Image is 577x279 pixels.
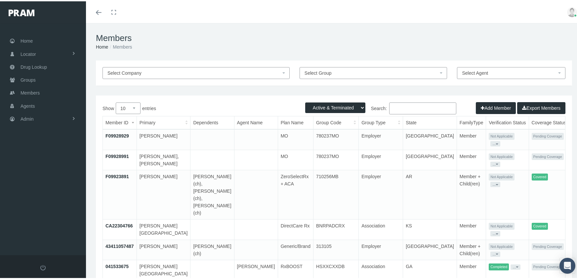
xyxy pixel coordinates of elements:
label: Show entries [103,101,334,113]
td: 710256MB [313,169,358,218]
span: Pending Coverage [532,242,564,249]
td: Association [359,218,403,239]
th: Dependents [190,115,234,128]
span: Covered [532,172,548,179]
span: Home [21,33,33,46]
span: Groups [21,72,36,85]
a: CA22304766 [105,222,133,227]
td: BNRPADCRX [313,218,358,239]
td: Employer [359,238,403,259]
span: Pending Coverage [532,132,564,139]
td: [GEOGRAPHIC_DATA] [403,148,457,169]
td: [PERSON_NAME][GEOGRAPHIC_DATA] [137,259,190,279]
button: ... [490,230,500,235]
td: Employer [359,148,403,169]
td: [PERSON_NAME][GEOGRAPHIC_DATA] [137,218,190,239]
span: Drug Lookup [21,60,47,72]
td: Member [457,148,486,169]
span: Select Company [107,69,142,74]
td: Member [457,218,486,239]
span: Completed [489,262,509,269]
th: Plan Name [278,115,313,128]
li: Members [108,42,132,49]
span: Agents [21,99,35,111]
td: DirectCare Rx [278,218,313,239]
span: Covered [532,221,548,228]
a: 041533675 [105,262,129,268]
span: Members [21,85,40,98]
th: Agent Name [234,115,278,128]
td: [PERSON_NAME] [137,238,190,259]
span: Not Applicable [489,132,514,139]
select: Showentries [116,101,141,113]
label: Search: [334,101,456,113]
th: Primary: activate to sort column ascending [137,115,190,128]
td: GA [403,259,457,279]
a: F09928929 [105,132,129,137]
th: Coverage Status [529,115,569,128]
td: [PERSON_NAME] [137,128,190,148]
td: Member + Child(ren) [457,169,486,218]
span: Pending Coverage [532,262,564,269]
th: Group Code: activate to sort column ascending [313,115,358,128]
td: Member [457,128,486,148]
span: Not Applicable [489,152,514,159]
th: Verification Status [486,115,529,128]
td: Member [457,259,486,279]
td: RxBOOST [278,259,313,279]
td: Association [359,259,403,279]
button: ... [511,263,520,268]
th: FamilyType [457,115,486,128]
div: Open Intercom Messenger [559,257,575,272]
span: Admin [21,111,34,124]
td: 780237MO [313,128,358,148]
td: MO [278,128,313,148]
img: PRAM_20_x_78.png [9,8,34,15]
button: ... [490,160,500,166]
span: Not Applicable [489,172,514,179]
a: Home [96,43,108,48]
td: [PERSON_NAME](ch), [PERSON_NAME](ch), [PERSON_NAME](ch) [190,169,234,218]
td: KS [403,218,457,239]
button: ... [490,180,500,186]
span: Select Group [305,69,332,74]
span: Not Applicable [489,221,514,228]
a: F09923891 [105,173,129,178]
button: Add Member [476,101,516,113]
td: [PERSON_NAME](ch) [190,238,234,259]
span: Select Agent [462,69,488,74]
button: ... [490,140,500,145]
th: State [403,115,457,128]
h1: Members [96,32,572,42]
input: Search: [389,101,456,113]
td: Generic/Brand [278,238,313,259]
td: [GEOGRAPHIC_DATA] [403,128,457,148]
td: ZeroSelectRx + ACA [278,169,313,218]
a: 43411057487 [105,242,134,248]
td: AR [403,169,457,218]
td: HSXXCXXDB [313,259,358,279]
td: Employer [359,128,403,148]
span: Not Applicable [489,242,514,249]
td: Member + Child(ren) [457,238,486,259]
td: MO [278,148,313,169]
td: [PERSON_NAME] [234,259,278,279]
img: user-placeholder.jpg [567,6,577,16]
th: Member ID: activate to sort column ascending [103,115,137,128]
span: Pending Coverage [532,152,564,159]
td: 313105 [313,238,358,259]
td: Employer [359,169,403,218]
td: [PERSON_NAME] [137,169,190,218]
button: Export Members [517,101,565,113]
a: F09928991 [105,152,129,158]
span: Locator [21,47,36,59]
td: 780237MO [313,148,358,169]
button: ... [490,250,500,256]
td: [GEOGRAPHIC_DATA] [403,238,457,259]
th: Group Type: activate to sort column ascending [359,115,403,128]
td: [PERSON_NAME], [PERSON_NAME] [137,148,190,169]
